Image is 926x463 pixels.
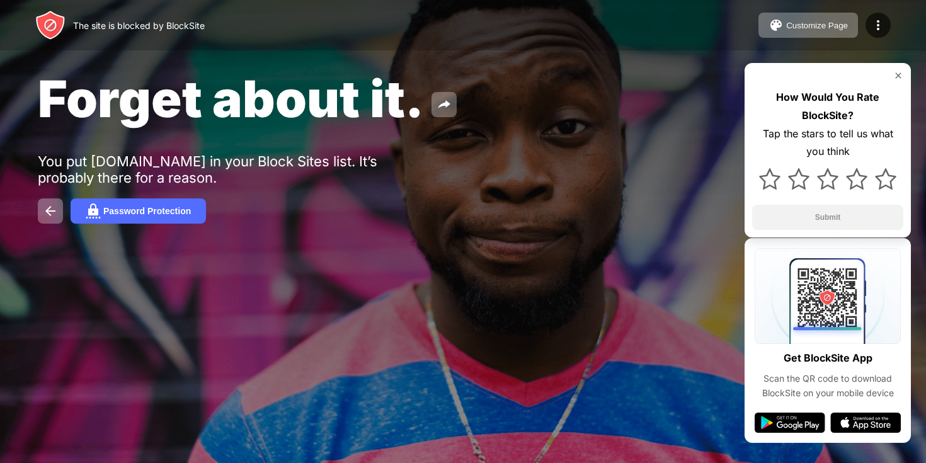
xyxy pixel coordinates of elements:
img: qrcode.svg [755,248,901,344]
img: star.svg [817,168,838,190]
button: Submit [752,205,903,230]
div: How Would You Rate BlockSite? [752,88,903,125]
img: header-logo.svg [35,10,66,40]
img: password.svg [86,203,101,219]
img: pallet.svg [769,18,784,33]
div: Customize Page [786,21,848,30]
img: share.svg [437,97,452,112]
img: star.svg [846,168,867,190]
img: menu-icon.svg [871,18,886,33]
div: The site is blocked by BlockSite [73,20,205,31]
img: rate-us-close.svg [893,71,903,81]
img: star.svg [788,168,809,190]
button: Customize Page [758,13,858,38]
img: back.svg [43,203,58,219]
div: You put [DOMAIN_NAME] in your Block Sites list. It’s probably there for a reason. [38,153,427,186]
img: star.svg [875,168,896,190]
div: Scan the QR code to download BlockSite on your mobile device [755,372,901,400]
div: Get BlockSite App [784,349,872,367]
button: Password Protection [71,198,206,224]
img: app-store.svg [830,413,901,433]
span: Forget about it. [38,68,424,129]
div: Tap the stars to tell us what you think [752,125,903,161]
div: Password Protection [103,206,191,216]
img: star.svg [759,168,780,190]
img: google-play.svg [755,413,825,433]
